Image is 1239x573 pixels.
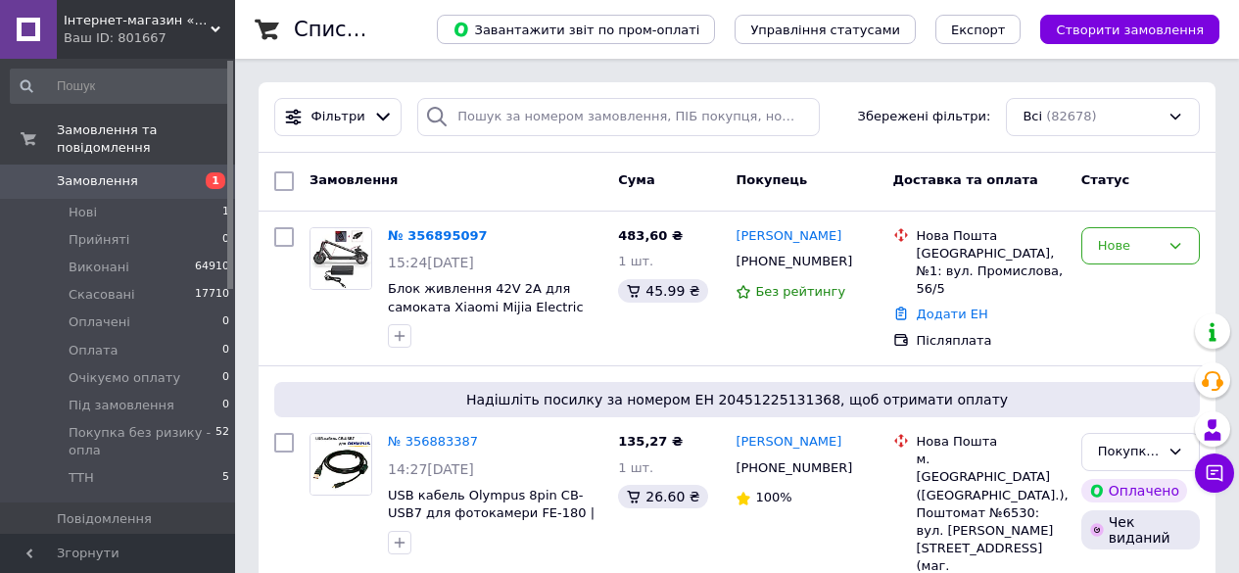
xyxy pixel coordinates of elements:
[1081,510,1200,549] div: Чек виданий
[294,18,493,41] h1: Список замовлень
[57,510,152,528] span: Повідомлення
[755,284,845,299] span: Без рейтингу
[69,204,97,221] span: Нові
[69,397,174,414] span: Під замовлення
[69,286,135,304] span: Скасовані
[618,434,683,449] span: 135,27 ₴
[736,254,852,268] span: [PHONE_NUMBER]
[310,228,371,289] img: Фото товару
[69,342,119,359] span: Оплата
[618,172,654,187] span: Cума
[57,121,235,157] span: Замовлення та повідомлення
[388,255,474,270] span: 15:24[DATE]
[195,286,229,304] span: 17710
[618,460,653,475] span: 1 шт.
[222,313,229,331] span: 0
[69,424,215,459] span: Покупка без ризику - опла
[69,369,180,387] span: Очікуємо оплату
[69,231,129,249] span: Прийняті
[388,488,602,557] a: USB кабель Olympus 8pin CB-USB7 для фотокамери FE-180 | FE-190 | FE-220 | FE-230 | FE-240 | FE-27...
[222,342,229,359] span: 0
[311,108,365,126] span: Фільтри
[951,23,1006,37] span: Експорт
[893,172,1038,187] span: Доставка та оплата
[1195,454,1234,493] button: Чат з покупцем
[1040,15,1219,44] button: Створити замовлення
[388,281,598,351] a: Блок живлення 42V 2A для самоката Xiaomi Mijia Electric Scooter M365, Ninebot ES1, ES2, ES4, F2, ...
[206,172,225,189] span: 1
[64,12,211,29] span: Інтернет-магазин «ITgoods»
[69,259,129,276] span: Виконані
[735,15,916,44] button: Управління статусами
[1098,442,1160,462] div: Покупка без ризику - опла
[736,172,807,187] span: Покупець
[310,434,371,495] img: Фото товару
[222,231,229,249] span: 0
[310,172,398,187] span: Замовлення
[935,15,1022,44] button: Експорт
[1046,109,1097,123] span: (82678)
[917,245,1066,299] div: [GEOGRAPHIC_DATA], №1: вул. Промислова, 56/5
[388,434,478,449] a: № 356883387
[437,15,715,44] button: Завантажити звіт по пром-оплаті
[736,227,841,246] a: [PERSON_NAME]
[57,172,138,190] span: Замовлення
[917,307,988,321] a: Додати ЕН
[388,228,488,243] a: № 356895097
[1021,22,1219,36] a: Створити замовлення
[222,204,229,221] span: 1
[618,228,683,243] span: 483,60 ₴
[195,259,229,276] span: 64910
[736,433,841,452] a: [PERSON_NAME]
[736,460,852,475] span: [PHONE_NUMBER]
[64,29,235,47] div: Ваш ID: 801667
[388,461,474,477] span: 14:27[DATE]
[1081,172,1130,187] span: Статус
[750,23,900,37] span: Управління статусами
[310,227,372,290] a: Фото товару
[10,69,231,104] input: Пошук
[69,469,94,487] span: ТТН
[1056,23,1204,37] span: Створити замовлення
[222,369,229,387] span: 0
[618,485,707,508] div: 26.60 ₴
[917,433,1066,451] div: Нова Пошта
[1023,108,1042,126] span: Всі
[453,21,699,38] span: Завантажити звіт по пром-оплаті
[310,433,372,496] a: Фото товару
[69,313,130,331] span: Оплачені
[917,332,1066,350] div: Післяплата
[618,254,653,268] span: 1 шт.
[618,279,707,303] div: 45.99 ₴
[1081,479,1187,502] div: Оплачено
[222,469,229,487] span: 5
[755,490,791,504] span: 100%
[1098,236,1160,257] div: Нове
[282,390,1192,409] span: Надішліть посилку за номером ЕН 20451225131368, щоб отримати оплату
[222,397,229,414] span: 0
[917,227,1066,245] div: Нова Пошта
[215,424,229,459] span: 52
[417,98,820,136] input: Пошук за номером замовлення, ПІБ покупця, номером телефону, Email, номером накладної
[858,108,991,126] span: Збережені фільтри:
